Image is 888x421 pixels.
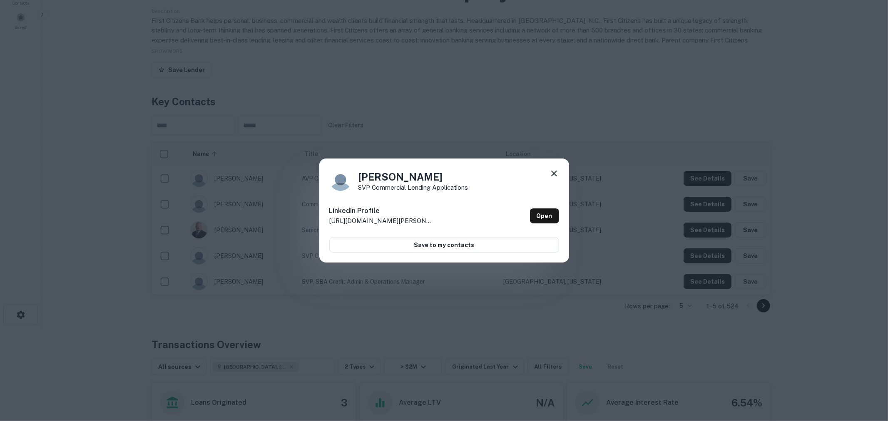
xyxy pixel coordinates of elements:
p: SVP Commercial Lending Applications [358,184,468,191]
p: [URL][DOMAIN_NAME][PERSON_NAME] [329,216,433,226]
a: Open [530,208,559,223]
h6: LinkedIn Profile [329,206,433,216]
h4: [PERSON_NAME] [358,169,468,184]
button: Save to my contacts [329,238,559,253]
img: 9c8pery4andzj6ohjkjp54ma2 [329,168,352,191]
iframe: Chat Widget [846,354,888,394]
